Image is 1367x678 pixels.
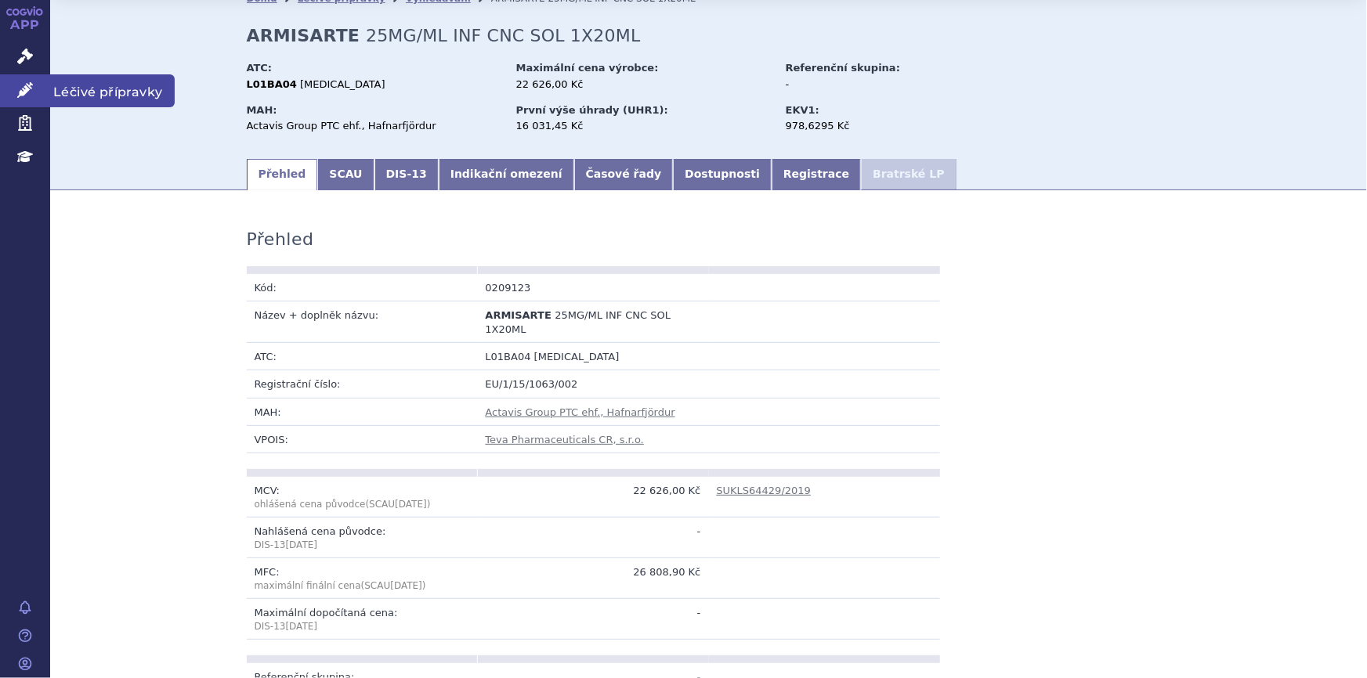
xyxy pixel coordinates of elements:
[247,370,478,398] td: Registrační číslo:
[786,62,900,74] strong: Referenční skupina:
[286,621,318,632] span: [DATE]
[478,518,709,558] td: -
[366,26,640,45] span: 25MG/ML INF CNC SOL 1X20ML
[516,78,771,92] div: 22 626,00 Kč
[478,599,709,640] td: -
[255,620,470,633] p: DIS-13
[478,274,709,301] td: 0209123
[247,119,501,133] div: Actavis Group PTC ehf., Hafnarfjördur
[478,370,940,398] td: EU/1/15/1063/002
[247,343,478,370] td: ATC:
[247,159,318,190] a: Přehled
[786,104,819,116] strong: EKV1:
[255,499,431,510] span: (SCAU )
[247,425,478,453] td: VPOIS:
[361,580,426,591] span: (SCAU )
[486,309,671,335] span: 25MG/ML INF CNC SOL 1X20ML
[247,558,478,599] td: MFC:
[516,119,771,133] div: 16 031,45 Kč
[390,580,422,591] span: [DATE]
[247,104,277,116] strong: MAH:
[486,351,531,362] span: L01BA04
[247,78,297,90] strong: L01BA04
[486,406,675,418] a: Actavis Group PTC ehf., Hafnarfjördur
[717,485,812,496] a: SUKLS64429/2019
[516,62,659,74] strong: Maximální cena výrobce:
[439,159,574,190] a: Indikační omezení
[478,558,709,599] td: 26 808,90 Kč
[247,398,478,425] td: MAH:
[486,309,552,321] span: ARMISARTE
[786,119,962,133] div: 978,6295 Kč
[300,78,385,90] span: [MEDICAL_DATA]
[786,78,962,92] div: -
[247,274,478,301] td: Kód:
[247,518,478,558] td: Nahlášená cena původce:
[673,159,772,190] a: Dostupnosti
[374,159,439,190] a: DIS-13
[574,159,674,190] a: Časové řady
[486,434,644,445] a: Teva Pharmaceuticals CR, s.r.o.
[255,539,470,552] p: DIS-13
[247,599,478,640] td: Maximální dopočítaná cena:
[395,499,427,510] span: [DATE]
[247,301,478,342] td: Název + doplněk názvu:
[317,159,374,190] a: SCAU
[772,159,861,190] a: Registrace
[247,477,478,518] td: MCV:
[247,62,273,74] strong: ATC:
[534,351,620,362] span: [MEDICAL_DATA]
[247,229,314,250] h3: Přehled
[286,539,318,550] span: [DATE]
[247,26,360,45] strong: ARMISARTE
[516,104,668,116] strong: První výše úhrady (UHR1):
[255,499,366,510] span: ohlášená cena původce
[50,74,175,107] span: Léčivé přípravky
[478,477,709,518] td: 22 626,00 Kč
[255,579,470,593] p: maximální finální cena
